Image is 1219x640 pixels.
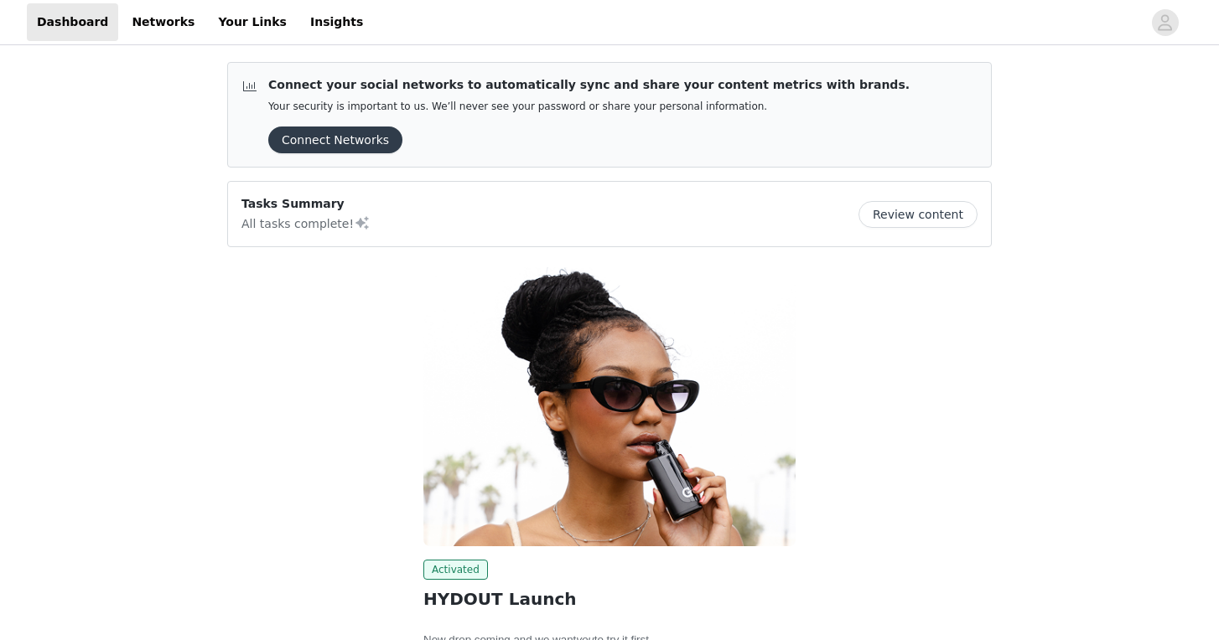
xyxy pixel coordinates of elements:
[27,3,118,41] a: Dashboard
[268,101,910,113] p: Your security is important to us. We’ll never see your password or share your personal information.
[241,195,371,213] p: Tasks Summary
[268,126,402,153] button: Connect Networks
[423,586,796,612] h2: HYDOUT Launch
[208,3,297,41] a: Your Links
[122,3,205,41] a: Networks
[241,213,371,233] p: All tasks complete!
[423,560,488,580] span: Activated
[1157,9,1173,36] div: avatar
[858,201,978,228] button: Review content
[268,76,910,94] p: Connect your social networks to automatically sync and share your content metrics with brands.
[423,267,796,546] img: G Pen
[300,3,373,41] a: Insights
